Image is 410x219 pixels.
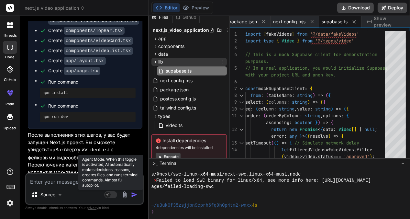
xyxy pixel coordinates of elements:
code: components/TopBar.tsx [64,27,125,35]
span: ) [328,133,331,139]
span: : [341,113,344,119]
div: 12 [230,126,237,133]
span: error [271,133,284,139]
span: tailwind.config.ts [160,104,197,112]
span: boolean [294,120,313,125]
span: : [300,113,302,119]
div: 7 [230,85,237,92]
span: ( [266,99,269,105]
span: ) [276,140,279,146]
span: => [333,133,338,139]
span: { [263,31,266,37]
span: { [289,140,292,146]
span: column [258,106,274,112]
span: filteredVideos [289,147,326,153]
div: 4 [230,51,237,58]
span: : [287,99,289,105]
span: >_ [153,160,158,167]
div: 1 [230,31,237,38]
span: columns [269,99,287,105]
span: Run command [48,103,136,109]
img: Pick Models [57,192,63,198]
span: [ [351,126,354,132]
div: Click to collapse the range. [238,106,246,112]
div: 14 [230,146,237,153]
span: ( [266,92,269,98]
div: Create [48,57,106,64]
span: ( [271,140,274,146]
div: 11 [230,112,237,119]
span: next.config.mjs [160,77,193,85]
div: Click to collapse the range. [238,85,246,92]
div: 9 [230,99,237,106]
span: ( [326,92,328,98]
span: : [292,92,294,98]
span: with your project URL and anon key. [245,72,336,78]
div: Create [48,37,133,44]
span: : [258,113,261,119]
span: s/@next/swc-linux-x64-musl/next-swc.linux-x64-musl.node [151,171,301,178]
span: ~/u3uk0f35zsjjbn9cprh6fq9h0p4tm2-wnxx [151,202,252,209]
span: Terminal [160,160,177,167]
span: setTimeout [245,140,271,146]
code: components/VideoList.tsx [64,47,133,55]
span: string [297,92,313,98]
div: Click to collapse the range. [238,92,246,99]
span: : [289,120,292,125]
span: import [245,38,261,44]
p: После выполнения этих шагов, у вас будет запущен Next.js проект. Вы сможете увидеть вверху и с фе... [28,132,142,183]
span: app [158,35,167,42]
span: : [333,126,336,132]
code: app/page.tsx [64,67,100,75]
p: Always double-check its answers. Your in Bind [25,205,144,211]
span: Install dependencies [156,137,223,144]
span: any [289,133,297,139]
span: : [310,106,313,112]
span: } [300,133,302,139]
img: icon [131,191,138,198]
span: supabase.ts [322,18,348,25]
div: 8 [230,92,237,99]
span: from [302,38,313,44]
span: 4s [252,202,257,209]
span: Video [282,38,294,44]
span: ( [282,154,284,159]
span: : [274,106,276,112]
span: video [302,154,315,159]
span: orderByColumn [266,113,300,119]
div: Files [149,14,172,20]
div: Click to collapse the range. [238,140,246,146]
span: purposes. [245,58,269,64]
span: ] [354,126,357,132]
span: ( [274,140,276,146]
div: 5 [230,65,237,72]
label: threads [3,33,17,38]
span: ( [256,106,258,112]
span: ( [263,113,266,119]
span: fakeVideos [328,147,354,153]
button: Editor [153,3,180,12]
span: { [310,86,313,91]
div: 13 [230,140,237,146]
span: : [261,92,263,98]
span: data [323,126,333,132]
span: => [282,140,287,146]
span: Promise [300,126,318,132]
span: next.js_video_application [153,27,209,33]
span: = [326,147,328,153]
span: > [302,133,305,139]
span: ) [331,106,333,112]
span: let [282,147,289,153]
span: } [315,120,318,125]
span: ) [307,99,310,105]
span: components [158,43,184,50]
span: package.json [160,86,189,94]
span: ( [307,133,310,139]
p: Source [40,191,55,198]
span: ; [375,126,377,132]
span: // Simulate network delay [294,140,359,146]
code: app/layout.tsx [64,57,106,65]
span: => [323,120,328,125]
span: '@/types/video' [315,38,354,44]
span: ( [305,133,307,139]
